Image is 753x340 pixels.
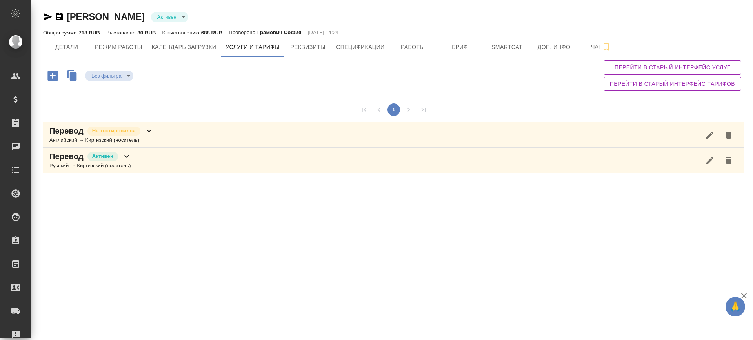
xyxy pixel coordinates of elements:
[42,68,64,84] button: Добавить услугу
[49,136,154,144] div: Английский → Киргизский (носитель)
[43,30,78,36] p: Общая сумма
[43,12,53,22] button: Скопировать ссылку для ЯМессенджера
[92,152,113,160] p: Активен
[535,42,573,52] span: Доп. инфо
[48,42,85,52] span: Детали
[700,126,719,145] button: Редактировать услугу
[67,11,145,22] a: [PERSON_NAME]
[49,151,84,162] p: Перевод
[138,30,156,36] p: 30 RUB
[229,29,257,36] p: Проверено
[64,68,85,85] button: Скопировать услуги другого исполнителя
[604,60,741,75] button: Перейти в старый интерфейс услуг
[610,79,735,89] span: Перейти в старый интерфейс тарифов
[151,12,188,22] div: Активен
[49,162,131,170] div: Русский → Киргизский (носитель)
[201,30,222,36] p: 688 RUB
[162,30,201,36] p: К выставлению
[602,42,611,52] svg: Подписаться
[226,42,280,52] span: Услуги и тарифы
[155,14,179,20] button: Активен
[43,122,744,148] div: ПереводНе тестировалсяАнглийский → Киргизский (носитель)
[106,30,138,36] p: Выставлено
[289,42,327,52] span: Реквизиты
[78,30,100,36] p: 718 RUB
[43,148,744,173] div: ПереводАктивенРусский → Киргизский (носитель)
[394,42,432,52] span: Работы
[604,77,741,91] button: Перейти в старый интерфейс тарифов
[152,42,216,52] span: Календарь загрузки
[441,42,479,52] span: Бриф
[726,297,745,316] button: 🙏
[85,71,133,81] div: Активен
[488,42,526,52] span: Smartcat
[89,72,124,79] button: Без фильтра
[719,151,738,170] button: Удалить услугу
[336,42,384,52] span: Спецификации
[55,12,64,22] button: Скопировать ссылку
[49,125,84,136] p: Перевод
[700,151,719,170] button: Редактировать услугу
[257,29,302,36] p: Грамович София
[719,126,738,145] button: Удалить услугу
[92,127,136,135] p: Не тестировался
[308,29,339,36] p: [DATE] 14:24
[356,103,431,116] nav: pagination navigation
[95,42,142,52] span: Режим работы
[582,42,620,52] span: Чат
[610,63,735,72] span: Перейти в старый интерфейс услуг
[729,298,742,315] span: 🙏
